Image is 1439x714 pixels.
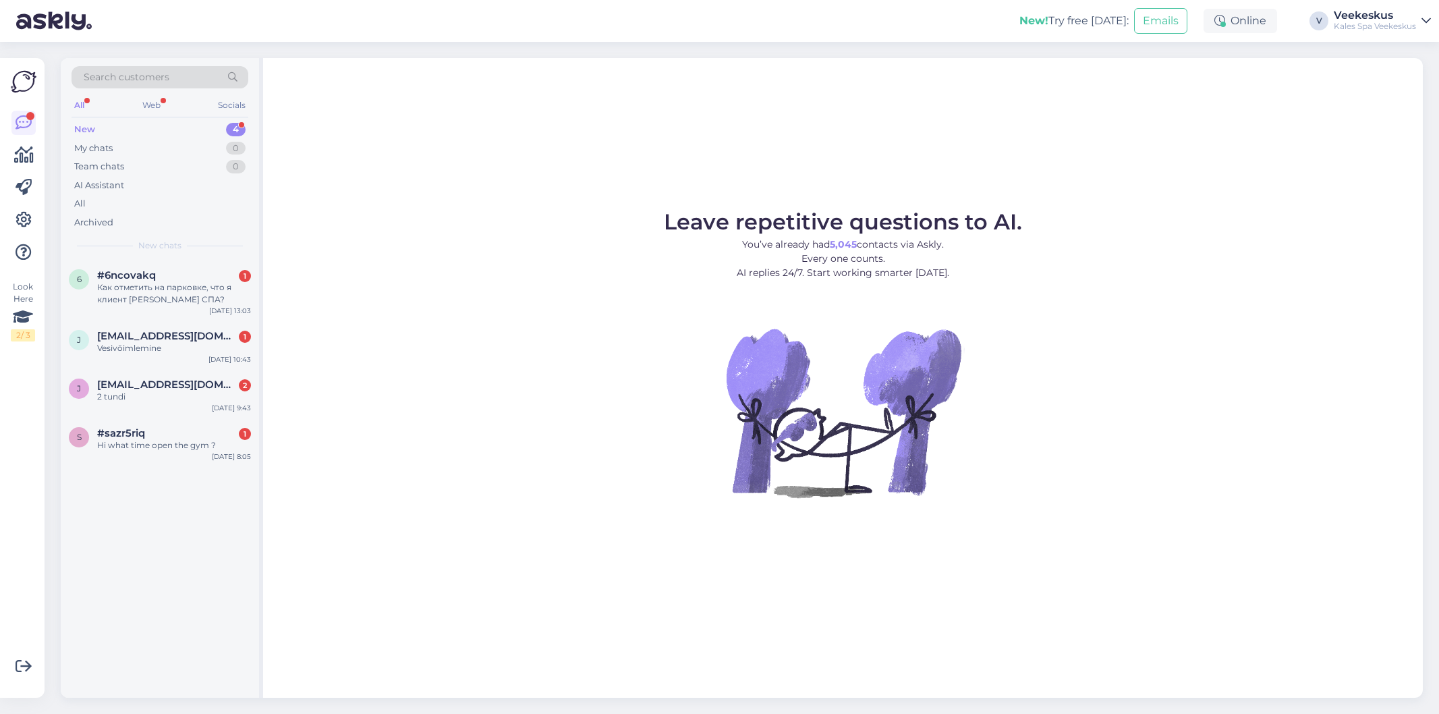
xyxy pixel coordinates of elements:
div: 2 [239,379,251,391]
div: 2 tundi [97,391,251,403]
span: 6 [77,274,82,284]
span: s [77,432,82,442]
div: V [1309,11,1328,30]
div: Socials [215,97,248,114]
button: Emails [1134,8,1187,34]
span: Search customers [84,70,169,84]
div: My chats [74,142,113,155]
div: Web [140,97,163,114]
div: [DATE] 9:43 [212,403,251,413]
p: You’ve already had contacts via Askly. Every one counts. AI replies 24/7. Start working smarter [... [664,238,1022,280]
div: [DATE] 8:05 [212,451,251,462]
div: All [74,197,86,211]
span: #6ncovakq [97,269,156,281]
span: j [77,383,81,393]
div: 1 [239,270,251,282]
a: VeekeskusKales Spa Veekeskus [1334,10,1431,32]
div: 0 [226,160,246,173]
div: AI Assistant [74,179,124,192]
div: Try free [DATE]: [1019,13,1129,29]
div: Kales Spa Veekeskus [1334,21,1416,32]
span: jegiazarjanjekaterina912@gmail.com [97,379,237,391]
div: [DATE] 13:03 [209,306,251,316]
div: 1 [239,331,251,343]
span: #sazr5riq [97,427,145,439]
div: All [72,97,87,114]
div: 4 [226,123,246,136]
div: Hi what time open the gym ? [97,439,251,451]
div: Как отметить на парковке, что я клиент [PERSON_NAME] СПА? [97,281,251,306]
div: 2 / 3 [11,329,35,341]
span: New chats [138,240,181,252]
div: Online [1204,9,1277,33]
div: 1 [239,428,251,440]
span: Leave repetitive questions to AI. [664,209,1022,235]
div: Veekeskus [1334,10,1416,21]
div: New [74,123,95,136]
div: Look Here [11,281,35,341]
div: Vesivõimlemine [97,342,251,354]
span: jutalohukene@gmail.com [97,330,237,342]
span: j [77,335,81,345]
img: No Chat active [722,291,965,534]
div: [DATE] 10:43 [208,354,251,364]
div: 0 [226,142,246,155]
div: Archived [74,216,113,229]
b: 5,045 [830,238,857,250]
b: New! [1019,14,1048,27]
img: Askly Logo [11,69,36,94]
div: Team chats [74,160,124,173]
